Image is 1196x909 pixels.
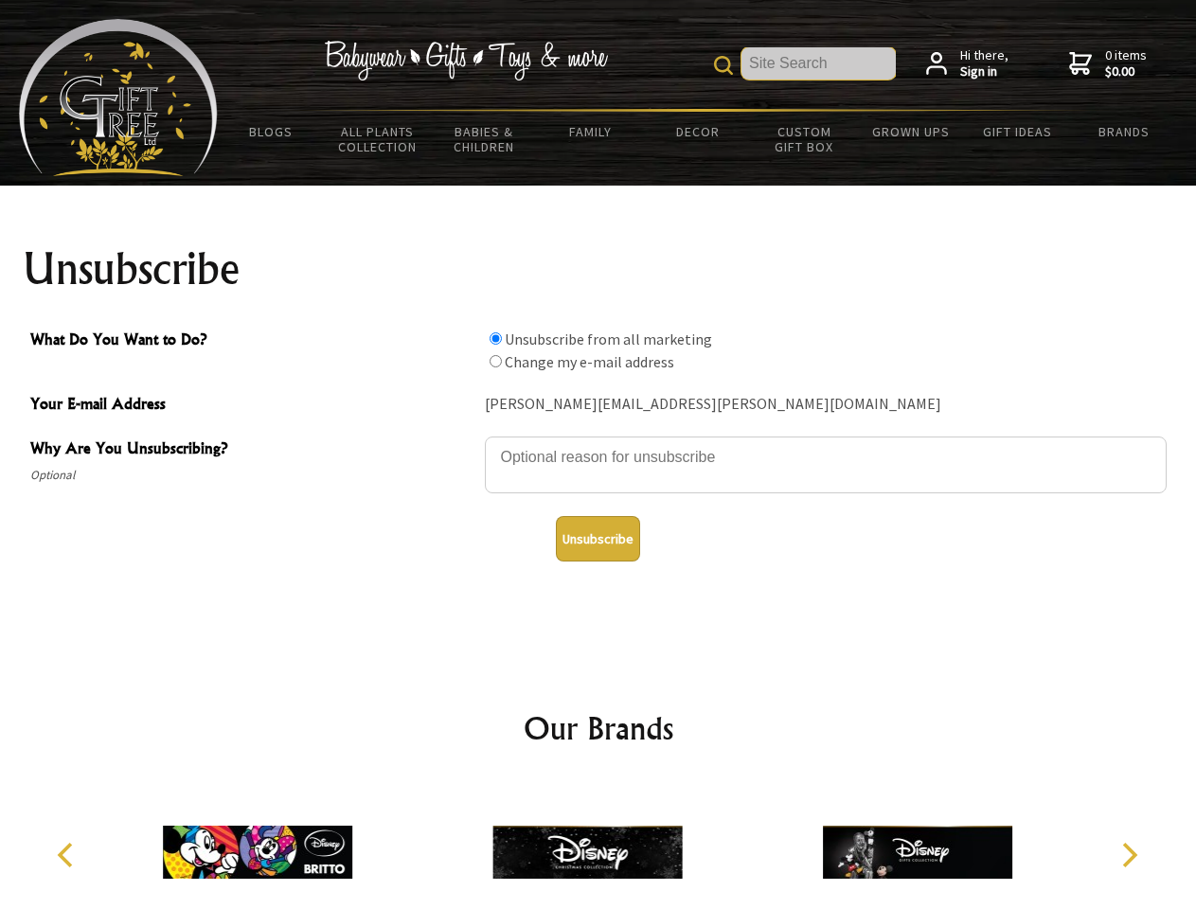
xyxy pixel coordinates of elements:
div: [PERSON_NAME][EMAIL_ADDRESS][PERSON_NAME][DOMAIN_NAME] [485,390,1167,419]
span: Optional [30,464,475,487]
a: Brands [1071,112,1178,151]
input: What Do You Want to Do? [490,332,502,345]
button: Next [1108,834,1150,876]
a: Grown Ups [857,112,964,151]
img: Babyware - Gifts - Toys and more... [19,19,218,176]
h2: Our Brands [38,705,1159,751]
a: Family [538,112,645,151]
a: Hi there,Sign in [926,47,1009,80]
strong: $0.00 [1105,63,1147,80]
span: Your E-mail Address [30,392,475,419]
a: Decor [644,112,751,151]
span: Why Are You Unsubscribing? [30,437,475,464]
a: Gift Ideas [964,112,1071,151]
a: 0 items$0.00 [1069,47,1147,80]
label: Change my e-mail address [505,352,674,371]
img: Babywear - Gifts - Toys & more [324,41,608,80]
span: What Do You Want to Do? [30,328,475,355]
input: What Do You Want to Do? [490,355,502,367]
img: product search [714,56,733,75]
span: 0 items [1105,46,1147,80]
strong: Sign in [960,63,1009,80]
span: Hi there, [960,47,1009,80]
h1: Unsubscribe [23,246,1174,292]
a: BLOGS [218,112,325,151]
a: Babies & Children [431,112,538,167]
a: All Plants Collection [325,112,432,167]
a: Custom Gift Box [751,112,858,167]
button: Unsubscribe [556,516,640,561]
button: Previous [47,834,89,876]
textarea: Why Are You Unsubscribing? [485,437,1167,493]
label: Unsubscribe from all marketing [505,330,712,348]
input: Site Search [741,47,896,80]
